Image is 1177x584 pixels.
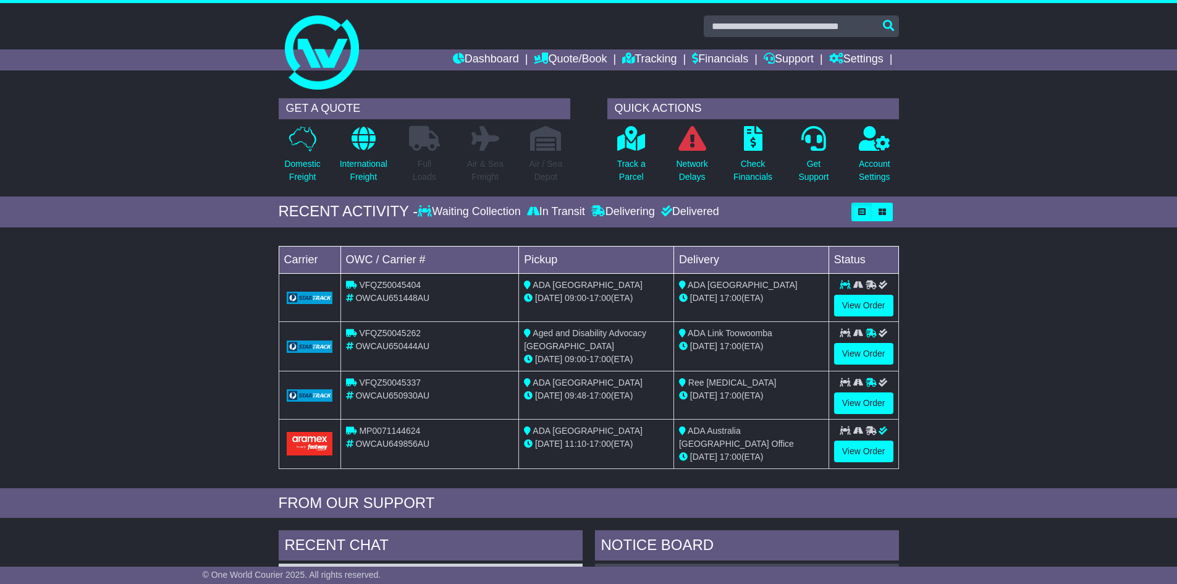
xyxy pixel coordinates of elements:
a: Support [764,49,814,70]
img: GetCarrierServiceLogo [287,341,333,353]
div: - (ETA) [524,389,669,402]
p: Air & Sea Freight [467,158,504,184]
a: View Order [834,295,893,316]
span: OWCAU651448AU [355,293,429,303]
span: OWCAU650930AU [355,391,429,400]
span: MP0071144624 [359,426,420,436]
div: Delivered [658,205,719,219]
span: ADA Australia [GEOGRAPHIC_DATA] Office [679,426,794,449]
div: RECENT CHAT [279,530,583,564]
span: [DATE] [535,354,562,364]
span: [DATE] [690,452,717,462]
span: ADA [GEOGRAPHIC_DATA] [533,378,643,387]
div: - (ETA) [524,292,669,305]
p: Domestic Freight [284,158,320,184]
a: DomesticFreight [284,125,321,190]
p: Get Support [798,158,829,184]
div: QUICK ACTIONS [607,98,899,119]
p: Account Settings [859,158,890,184]
img: GetCarrierServiceLogo [287,292,333,304]
span: [DATE] [690,293,717,303]
a: GetSupport [798,125,829,190]
a: View Order [834,343,893,365]
a: InternationalFreight [339,125,388,190]
span: 17:00 [720,452,741,462]
a: CheckFinancials [733,125,773,190]
a: Settings [829,49,884,70]
div: GET A QUOTE [279,98,570,119]
p: International Freight [340,158,387,184]
td: OWC / Carrier # [340,246,519,273]
span: VFQZ50045404 [359,280,421,290]
a: View Order [834,441,893,462]
span: VFQZ50045262 [359,328,421,338]
div: NOTICE BOARD [595,530,899,564]
span: 17:00 [589,293,611,303]
td: Carrier [279,246,340,273]
div: RECENT ACTIVITY - [279,203,418,221]
div: (ETA) [679,292,824,305]
p: Air / Sea Depot [529,158,563,184]
p: Check Financials [733,158,772,184]
span: © One World Courier 2025. All rights reserved. [203,570,381,580]
div: Waiting Collection [418,205,523,219]
span: [DATE] [690,391,717,400]
div: FROM OUR SUPPORT [279,494,899,512]
img: Aramex.png [287,432,333,455]
span: 09:00 [565,293,586,303]
div: - (ETA) [524,438,669,451]
span: [DATE] [535,391,562,400]
img: GetCarrierServiceLogo [287,389,333,402]
span: ADA [GEOGRAPHIC_DATA] [688,280,798,290]
span: 17:00 [589,391,611,400]
span: 17:00 [589,354,611,364]
span: 09:48 [565,391,586,400]
span: 11:10 [565,439,586,449]
a: AccountSettings [858,125,891,190]
div: In Transit [524,205,588,219]
span: 17:00 [720,293,741,303]
a: Quote/Book [534,49,607,70]
span: Ree [MEDICAL_DATA] [688,378,777,387]
a: Tracking [622,49,677,70]
div: Delivering [588,205,658,219]
td: Status [829,246,898,273]
span: [DATE] [690,341,717,351]
div: (ETA) [679,340,824,353]
span: ADA [GEOGRAPHIC_DATA] [533,280,643,290]
span: ADA Link Toowoomba [688,328,772,338]
a: Financials [692,49,748,70]
p: Full Loads [409,158,440,184]
span: [DATE] [535,439,562,449]
span: VFQZ50045337 [359,378,421,387]
td: Delivery [673,246,829,273]
span: 17:00 [589,439,611,449]
span: 17:00 [720,391,741,400]
a: Track aParcel [617,125,646,190]
a: Dashboard [453,49,519,70]
span: 09:00 [565,354,586,364]
p: Network Delays [676,158,707,184]
span: OWCAU649856AU [355,439,429,449]
a: View Order [834,392,893,414]
span: Aged and Disability Advocacy [GEOGRAPHIC_DATA] [524,328,646,351]
span: OWCAU650444AU [355,341,429,351]
td: Pickup [519,246,674,273]
span: ADA [GEOGRAPHIC_DATA] [533,426,643,436]
span: 17:00 [720,341,741,351]
div: - (ETA) [524,353,669,366]
p: Track a Parcel [617,158,646,184]
span: [DATE] [535,293,562,303]
div: (ETA) [679,389,824,402]
div: (ETA) [679,451,824,463]
a: NetworkDelays [675,125,708,190]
